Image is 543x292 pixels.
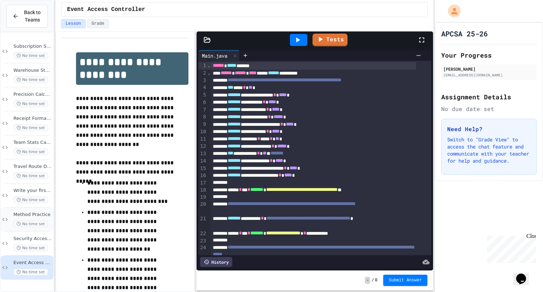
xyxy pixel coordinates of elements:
[443,72,535,78] div: [EMAIL_ADDRESS][DOMAIN_NAME]
[13,164,52,170] span: Travel Route Debugger
[198,172,207,180] div: 16
[447,136,531,164] p: Switch to "Grade View" to access the chat feature and communicate with your teacher for help and ...
[198,84,207,92] div: 4
[198,70,207,77] div: 2
[13,236,52,242] span: Security Access System
[198,92,207,99] div: 5
[198,121,207,128] div: 9
[13,124,48,131] span: No time set
[198,106,207,114] div: 7
[6,5,48,28] button: Back to Teams
[13,52,48,59] span: No time set
[441,50,537,60] h2: Your Progress
[13,148,48,155] span: No time set
[13,212,52,218] span: Method Practice
[198,187,207,194] div: 18
[13,173,48,179] span: No time set
[441,92,537,102] h2: Assignment Details
[198,128,207,136] div: 10
[61,19,86,28] button: Lesson
[207,70,211,76] span: Fold line
[365,277,370,284] span: -
[389,278,422,283] span: Submit Answer
[13,197,48,203] span: No time set
[13,92,52,98] span: Precision Calculator System
[198,99,207,106] div: 6
[198,201,207,216] div: 20
[207,63,211,68] span: Fold line
[13,140,52,146] span: Team Stats Calculator
[198,150,207,158] div: 13
[198,50,240,61] div: Main.java
[198,113,207,121] div: 8
[3,3,49,45] div: Chat with us now!Close
[198,136,207,143] div: 11
[198,165,207,173] div: 15
[441,29,488,39] h1: APCSA 25-26
[372,278,374,283] span: /
[23,9,42,24] span: Back to Teams
[441,105,537,113] div: No due date set
[87,19,109,28] button: Grade
[13,269,48,275] span: No time set
[383,275,428,286] button: Submit Answer
[198,194,207,201] div: 19
[200,257,232,267] div: History
[13,116,52,122] span: Receipt Formatter
[198,244,207,259] div: 24
[513,264,536,285] iframe: chat widget
[375,278,378,283] span: 0
[13,68,52,74] span: Warehouse Stock Calculator
[13,76,48,83] span: No time set
[13,260,52,266] span: Event Access Controller
[484,233,536,263] iframe: chat widget
[67,5,145,14] span: Event Access Controller
[198,180,207,187] div: 17
[13,43,52,49] span: Subscription Service Validator
[440,3,462,19] div: My Account
[13,245,48,251] span: No time set
[13,100,48,107] span: No time set
[198,77,207,84] div: 3
[198,62,207,70] div: 1
[198,143,207,150] div: 12
[443,66,535,72] div: [PERSON_NAME]
[198,238,207,245] div: 23
[198,215,207,230] div: 21
[313,34,348,46] a: Tests
[198,52,231,59] div: Main.java
[198,158,207,165] div: 14
[13,188,52,194] span: Write your first program in [GEOGRAPHIC_DATA].
[447,125,531,133] h3: Need Help?
[13,221,48,227] span: No time set
[198,230,207,238] div: 22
